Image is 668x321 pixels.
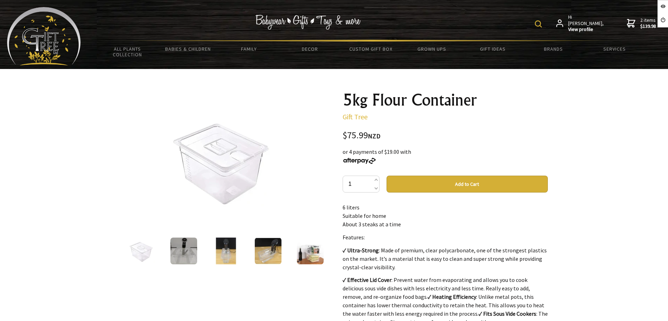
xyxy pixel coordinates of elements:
[343,147,548,164] div: or 4 payments of $19.00 with
[368,132,381,140] span: NZD
[255,238,281,264] img: 5kg Flour Container
[568,14,604,33] span: Hi [PERSON_NAME],
[128,238,155,264] img: 5kg Flour Container
[343,233,548,241] p: Features:
[343,131,548,140] div: $75.99
[343,92,548,108] h1: 5kg Flour Container
[97,42,158,62] a: All Plants Collection
[343,276,391,283] strong: ✓ Effective Lid Cover
[168,105,278,215] img: 5kg Flour Container
[343,112,368,121] a: Gift Tree
[213,238,239,264] img: 5kg Flour Container
[343,158,376,164] img: Afterpay
[568,26,604,33] strong: View profile
[7,7,81,65] img: Babyware - Gifts - Toys and more...
[401,42,462,56] a: Grown Ups
[535,20,542,27] img: product search
[640,23,656,30] strong: $139.98
[627,14,656,33] a: 2 items$139.98
[479,310,536,317] strong: ✓ Fits Sous Vide Cookers
[428,293,476,300] strong: ✓ Heating Efficiency
[343,247,379,254] strong: ✓ Ultra-Strong
[170,238,197,264] img: 5kg Flour Container
[219,42,279,56] a: Family
[640,17,656,30] span: 2 items
[556,14,604,33] a: Hi [PERSON_NAME],View profile
[387,176,548,193] button: Add to Cart
[279,42,340,56] a: Decor
[462,42,523,56] a: Gift Ideas
[341,42,401,56] a: Custom Gift Box
[343,203,548,228] p: 6 liters Suitable for home About 3 steaks at a time
[158,42,219,56] a: Babies & Children
[255,15,361,30] img: Babywear - Gifts - Toys & more
[343,246,548,271] p: : Made of premium, clear polycarbonate, one of the strongest plastics on the market. It’s a mater...
[297,238,324,264] img: 5kg Flour Container
[523,42,584,56] a: Brands
[584,42,645,56] a: Services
